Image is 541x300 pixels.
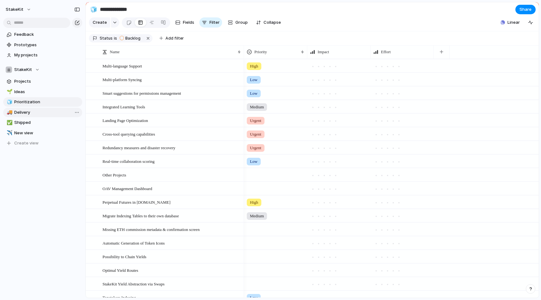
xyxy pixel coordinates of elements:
span: Multi-language Support [103,62,142,69]
span: Urgent [250,131,261,137]
span: High [250,63,258,69]
span: Projects [14,78,80,85]
span: Medium [250,213,264,219]
div: ✅ [7,119,11,126]
button: Share [515,5,536,14]
a: 🚚Delivery [3,108,82,117]
span: Group [235,19,248,26]
span: Low [250,158,258,165]
span: Landing Page Optimization [103,117,148,124]
span: StakeKit [6,6,23,13]
a: 🧊Prioritization [3,97,82,107]
a: Feedback [3,30,82,39]
button: 🧊 [6,99,12,105]
button: Add filter [156,34,188,43]
span: Impact [318,49,329,55]
span: Feedback [14,31,80,38]
span: Effort [381,49,391,55]
span: Add filter [165,35,184,41]
span: StakeKit [14,67,32,73]
span: Redundancy measures and disaster recovery [103,144,175,151]
span: Low [250,90,258,97]
button: 🌱 [6,89,12,95]
span: StakeKit Yield Abstraction via Swaps [103,280,165,287]
span: is [114,35,117,41]
span: Priority [254,49,267,55]
span: Fields [183,19,194,26]
span: Urgent [250,145,261,151]
button: Create view [3,138,82,148]
span: Collapse [264,19,281,26]
span: Optimal Yield Routes [103,266,138,274]
a: 🌱Ideas [3,87,82,97]
span: Multi-platform Syncing [103,76,142,83]
span: Filter [209,19,220,26]
span: New view [14,130,80,136]
button: Create [89,17,110,28]
span: Ideas [14,89,80,95]
button: ✈️ [6,130,12,136]
span: OAV Management Dashboard [103,185,152,192]
div: 🌱 [7,88,11,95]
span: Urgent [250,118,261,124]
span: Name [110,49,120,55]
a: Prototypes [3,40,82,50]
span: Other Projects [103,171,126,178]
div: 🧊 [90,5,97,14]
a: My projects [3,50,82,60]
button: Group [225,17,251,28]
a: ✅Shipped [3,118,82,127]
span: My projects [14,52,80,58]
span: Linear [507,19,520,26]
span: Possibility to Chain Yields [103,253,146,260]
button: ✅ [6,119,12,126]
div: ✈️ [7,129,11,137]
button: is [113,35,118,42]
span: Perpetual Futures in [DOMAIN_NAME] [103,198,171,206]
a: ✈️New view [3,128,82,138]
button: StakeKit [3,4,34,15]
span: Status [100,35,113,41]
span: Share [519,6,532,13]
button: StakeKit [3,65,82,74]
span: Automatic Generation of Token Icons [103,239,165,246]
span: Backlog [125,35,140,41]
span: Integrated Learning Tools [103,103,145,110]
span: Low [250,77,258,83]
span: Prioritization [14,99,80,105]
span: Migrate Indexing Tables to their own database [103,212,179,219]
span: Delivery [14,109,80,116]
span: Cross-tool querying capabilities [103,130,155,137]
a: Projects [3,77,82,86]
span: Prototypes [14,42,80,48]
button: Filter [199,17,222,28]
button: Collapse [253,17,283,28]
span: Missing ETH commission metadata & confirmation screen [103,226,200,233]
div: 🚚 [7,109,11,116]
button: 🧊 [89,4,99,15]
span: Real-time collaboration scoring [103,157,155,165]
button: Linear [498,18,522,27]
span: Create view [14,140,39,146]
span: Create [93,19,107,26]
button: Backlog [118,35,144,42]
div: 🧊 [7,99,11,106]
span: Medium [250,104,264,110]
span: Smart suggestions for permissions management [103,89,181,97]
button: Fields [173,17,197,28]
button: 🚚 [6,109,12,116]
span: High [250,199,258,206]
span: Shipped [14,119,80,126]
